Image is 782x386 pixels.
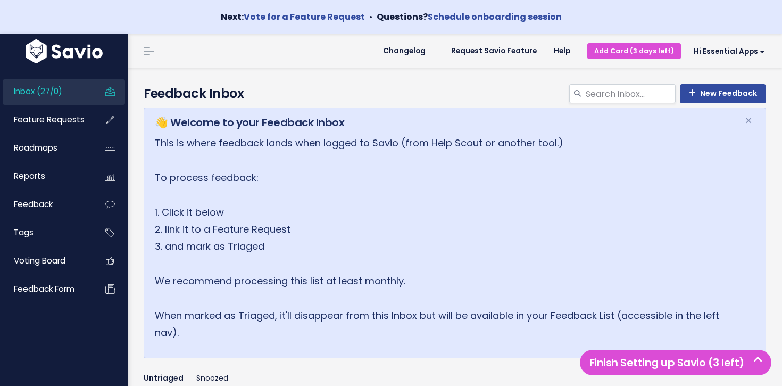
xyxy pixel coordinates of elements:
span: • [369,11,372,23]
span: Tags [14,227,34,238]
a: Hi Essential Apps [681,43,773,60]
span: Inbox (27/0) [14,86,62,97]
h5: 👋 Welcome to your Feedback Inbox [155,114,731,130]
span: Voting Board [14,255,65,266]
h5: Finish Setting up Savio (3 left) [585,355,767,371]
a: Inbox (27/0) [3,79,88,104]
a: Add Card (3 days left) [587,43,681,59]
span: Feedback form [14,283,74,294]
span: Hi Essential Apps [694,47,765,55]
img: logo-white.9d6f32f41409.svg [23,39,105,63]
input: Search inbox... [585,84,676,103]
button: Close [734,108,763,134]
a: Tags [3,220,88,245]
span: × [745,112,752,129]
a: Request Savio Feature [443,43,545,59]
h4: Feedback Inbox [144,84,766,103]
strong: Next: [221,11,365,23]
span: Changelog [383,47,426,55]
a: Reports [3,164,88,188]
p: This is where feedback lands when logged to Savio (from Help Scout or another tool.) To process f... [155,135,731,342]
span: Reports [14,170,45,182]
a: New Feedback [680,84,766,103]
span: Roadmaps [14,142,57,153]
a: Feedback [3,192,88,217]
strong: Questions? [377,11,562,23]
a: Feedback form [3,277,88,301]
span: Feedback [14,199,53,210]
span: Feature Requests [14,114,85,125]
a: Voting Board [3,249,88,273]
a: Feature Requests [3,108,88,132]
a: Help [545,43,579,59]
a: Roadmaps [3,136,88,160]
a: Schedule onboarding session [428,11,562,23]
a: Vote for a Feature Request [244,11,365,23]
